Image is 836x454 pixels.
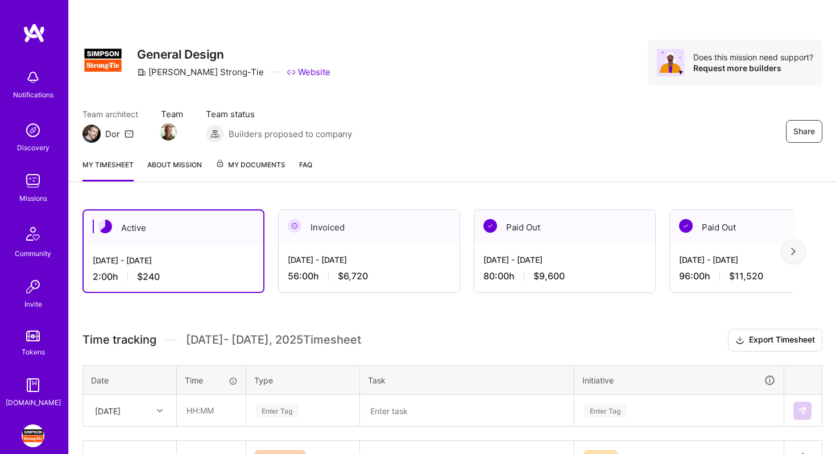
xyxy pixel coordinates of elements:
div: Active [84,211,263,245]
span: Time tracking [82,333,156,347]
div: Does this mission need support? [693,52,813,63]
span: Team architect [82,108,138,120]
span: Share [793,126,815,137]
a: Simpson Strong-Tie: General Design [19,424,47,447]
img: right [791,247,796,255]
i: icon Mail [125,129,134,138]
a: Website [287,66,330,78]
div: Missions [19,192,47,204]
div: Request more builders [693,63,813,73]
th: Task [360,365,574,395]
i: icon Download [735,335,744,346]
th: Date [83,365,177,395]
div: 2:00 h [93,271,254,283]
span: Team status [206,108,352,120]
a: My timesheet [82,159,134,181]
th: Type [246,365,360,395]
span: $9,600 [533,270,565,282]
div: Initiative [582,374,776,387]
span: [DATE] - [DATE] , 2025 Timesheet [186,333,361,347]
div: [DATE] [95,405,121,416]
span: $240 [137,271,160,283]
span: $6,720 [338,270,368,282]
img: discovery [22,119,44,142]
img: tokens [26,331,40,341]
div: Notifications [13,89,53,101]
i: icon Chevron [157,408,163,414]
div: Discovery [17,142,49,154]
div: Enter Tag [584,402,626,419]
img: Builders proposed to company [206,125,224,143]
span: Builders proposed to company [229,128,352,140]
img: Avatar [657,49,684,76]
div: Dor [105,128,120,140]
img: Simpson Strong-Tie: General Design [22,424,44,447]
img: Team Member Avatar [160,123,177,141]
img: Paid Out [483,219,497,233]
div: Paid Out [474,210,655,245]
div: Invite [24,298,42,310]
span: My Documents [216,159,285,171]
span: Team [161,108,183,120]
h3: General Design [137,47,330,61]
div: [DATE] - [DATE] [483,254,646,266]
img: teamwork [22,170,44,192]
img: Submit [798,406,807,415]
img: logo [23,23,45,43]
div: 80:00 h [483,270,646,282]
a: About Mission [147,159,202,181]
img: Paid Out [679,219,693,233]
a: Team Member Avatar [161,122,176,142]
img: Community [19,220,47,247]
div: [DATE] - [DATE] [288,254,450,266]
div: [DOMAIN_NAME] [6,397,61,408]
div: Invoiced [279,210,460,245]
div: Time [185,374,238,386]
div: [DATE] - [DATE] [93,254,254,266]
input: HH:MM [177,395,245,426]
div: 56:00 h [288,270,450,282]
a: My Documents [216,159,285,181]
img: Company Logo [82,40,123,81]
img: Invite [22,275,44,298]
div: [PERSON_NAME] Strong-Tie [137,66,264,78]
img: guide book [22,374,44,397]
div: Enter Tag [256,402,298,419]
span: $11,520 [729,270,763,282]
i: icon CompanyGray [137,68,146,77]
a: FAQ [299,159,312,181]
div: Tokens [22,346,45,358]
img: Invoiced [288,219,301,233]
button: Export Timesheet [728,329,822,352]
img: bell [22,66,44,89]
button: Share [786,120,822,143]
img: Active [98,220,112,233]
img: Team Architect [82,125,101,143]
div: Community [15,247,51,259]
